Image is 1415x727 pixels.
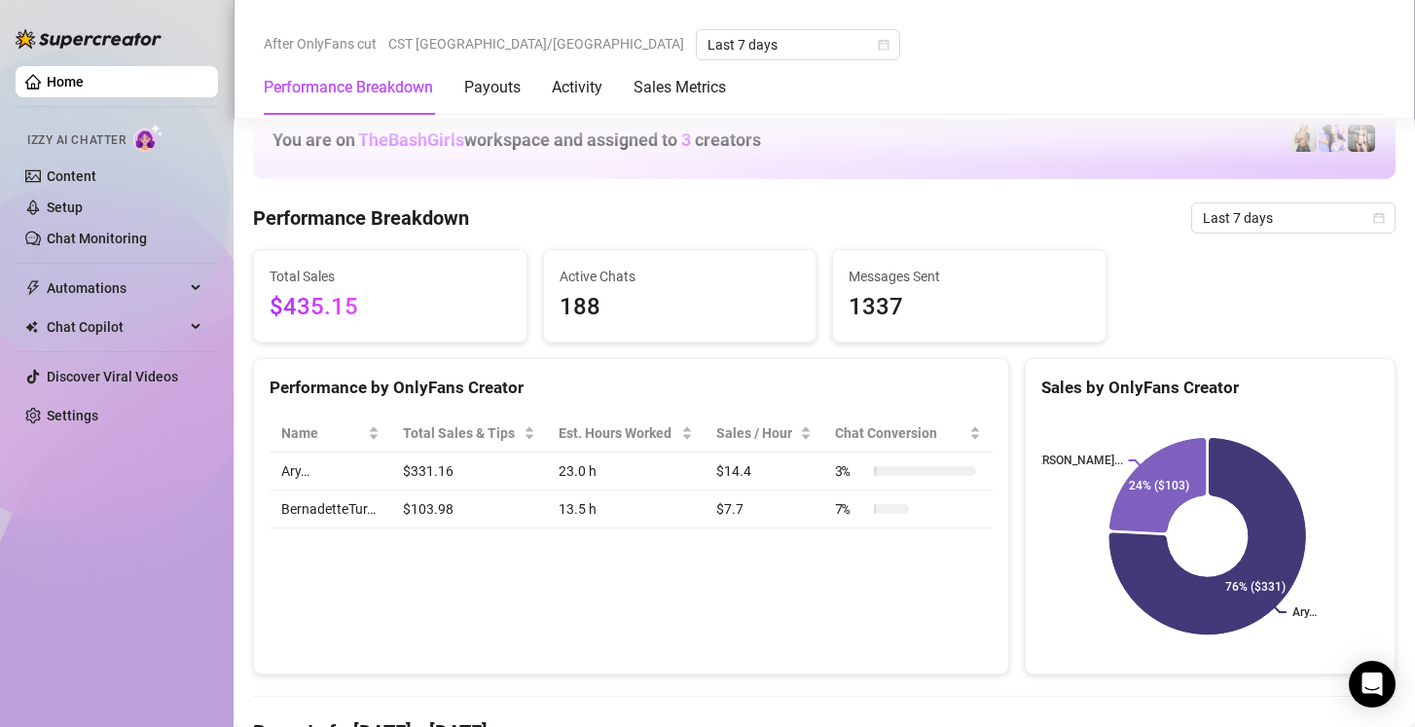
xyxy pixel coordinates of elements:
[264,76,433,99] div: Performance Breakdown
[47,74,84,90] a: Home
[547,491,704,528] td: 13.5 h
[559,422,676,444] div: Est. Hours Worked
[705,491,823,528] td: $7.7
[1348,125,1375,152] img: Bonnie
[270,491,391,528] td: BernadetteTur…
[25,280,41,296] span: thunderbolt
[272,129,761,151] h1: You are on workspace and assigned to creators
[27,131,126,150] span: Izzy AI Chatter
[716,422,796,444] span: Sales / Hour
[560,266,801,287] span: Active Chats
[253,204,469,232] h4: Performance Breakdown
[835,460,866,482] span: 3 %
[281,422,364,444] span: Name
[391,491,547,528] td: $103.98
[47,168,96,184] a: Content
[133,124,163,152] img: AI Chatter
[634,76,726,99] div: Sales Metrics
[849,266,1090,287] span: Messages Sent
[270,375,993,401] div: Performance by OnlyFans Creator
[47,311,185,343] span: Chat Copilot
[391,453,547,491] td: $331.16
[464,76,521,99] div: Payouts
[270,415,391,453] th: Name
[1292,605,1317,619] text: Ary…
[547,453,704,491] td: 23.0 h
[705,453,823,491] td: $14.4
[560,289,801,326] span: 188
[1289,125,1317,152] img: BernadetteTur
[270,289,511,326] span: $435.15
[47,200,83,215] a: Setup
[552,76,602,99] div: Activity
[1025,454,1123,467] text: [PERSON_NAME]...
[47,273,185,304] span: Automations
[681,129,691,150] span: 3
[707,30,889,59] span: Last 7 days
[878,39,889,51] span: calendar
[270,266,511,287] span: Total Sales
[47,408,98,423] a: Settings
[1203,203,1384,233] span: Last 7 days
[388,29,684,58] span: CST [GEOGRAPHIC_DATA]/[GEOGRAPHIC_DATA]
[16,29,162,49] img: logo-BBDzfeDw.svg
[1041,375,1379,401] div: Sales by OnlyFans Creator
[705,415,823,453] th: Sales / Hour
[47,231,147,246] a: Chat Monitoring
[358,129,464,150] span: TheBashGirls
[47,369,178,384] a: Discover Viral Videos
[25,320,38,334] img: Chat Copilot
[1349,661,1396,708] div: Open Intercom Messenger
[835,498,866,520] span: 7 %
[391,415,547,453] th: Total Sales & Tips
[849,289,1090,326] span: 1337
[1373,212,1385,224] span: calendar
[835,422,966,444] span: Chat Conversion
[264,29,377,58] span: After OnlyFans cut
[270,453,391,491] td: Ary…
[823,415,994,453] th: Chat Conversion
[403,422,520,444] span: Total Sales & Tips
[1319,125,1346,152] img: Ary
